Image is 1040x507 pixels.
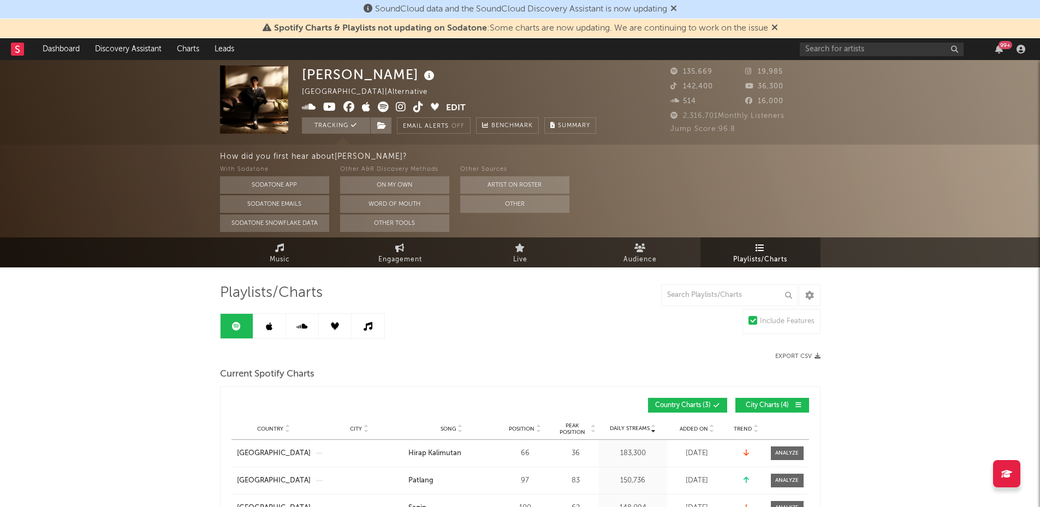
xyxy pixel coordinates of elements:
[460,163,569,176] div: Other Sources
[648,398,727,413] button: Country Charts(3)
[220,368,314,381] span: Current Spotify Charts
[670,475,724,486] div: [DATE]
[270,253,290,266] span: Music
[602,448,664,459] div: 183,300
[340,163,449,176] div: Other A&R Discovery Methods
[220,214,329,232] button: Sodatone Snowflake Data
[408,475,433,486] div: Patlang
[700,237,821,267] a: Playlists/Charts
[397,117,471,134] button: Email AlertsOff
[501,448,550,459] div: 66
[220,195,329,213] button: Sodatone Emails
[670,126,735,133] span: Jump Score: 96.8
[451,123,465,129] em: Off
[775,353,821,360] button: Export CSV
[340,214,449,232] button: Other Tools
[460,237,580,267] a: Live
[274,24,487,33] span: Spotify Charts & Playlists not updating on Sodatone
[800,43,964,56] input: Search for artists
[501,475,550,486] div: 97
[446,102,466,115] button: Edit
[771,24,778,33] span: Dismiss
[670,5,677,14] span: Dismiss
[302,65,437,83] div: [PERSON_NAME]
[661,284,798,306] input: Search Playlists/Charts
[544,117,596,134] button: Summary
[340,176,449,194] button: On My Own
[460,195,569,213] button: Other
[408,475,495,486] a: Patlang
[237,448,311,459] a: [GEOGRAPHIC_DATA]
[670,68,712,75] span: 135,669
[760,315,815,328] div: Include Features
[680,426,708,432] span: Added On
[375,5,667,14] span: SoundCloud data and the SoundCloud Discovery Assistant is now updating
[220,287,323,300] span: Playlists/Charts
[207,38,242,60] a: Leads
[408,448,495,459] a: Hirap Kalimutan
[340,195,449,213] button: Word Of Mouth
[220,237,340,267] a: Music
[670,448,724,459] div: [DATE]
[460,176,569,194] button: Artist on Roster
[491,120,533,133] span: Benchmark
[670,98,696,105] span: 514
[87,38,169,60] a: Discovery Assistant
[350,426,362,432] span: City
[745,98,783,105] span: 16,000
[655,402,711,409] span: Country Charts ( 3 )
[558,123,590,129] span: Summary
[734,426,752,432] span: Trend
[670,83,713,90] span: 142,400
[35,38,87,60] a: Dashboard
[509,426,534,432] span: Position
[476,117,539,134] a: Benchmark
[555,475,596,486] div: 83
[999,41,1012,49] div: 99 +
[602,475,664,486] div: 150,736
[610,425,650,433] span: Daily Streams
[623,253,657,266] span: Audience
[742,402,793,409] span: City Charts ( 4 )
[257,426,283,432] span: Country
[441,426,456,432] span: Song
[220,163,329,176] div: With Sodatone
[745,83,783,90] span: 36,300
[513,253,527,266] span: Live
[745,68,783,75] span: 19,985
[237,475,311,486] a: [GEOGRAPHIC_DATA]
[220,176,329,194] button: Sodatone App
[408,448,461,459] div: Hirap Kalimutan
[169,38,207,60] a: Charts
[378,253,422,266] span: Engagement
[670,112,785,120] span: 2,316,701 Monthly Listeners
[302,86,440,99] div: [GEOGRAPHIC_DATA] | Alternative
[580,237,700,267] a: Audience
[274,24,768,33] span: : Some charts are now updating. We are continuing to work on the issue
[555,448,596,459] div: 36
[340,237,460,267] a: Engagement
[735,398,809,413] button: City Charts(4)
[302,117,370,134] button: Tracking
[995,45,1003,53] button: 99+
[555,422,590,436] span: Peak Position
[733,253,787,266] span: Playlists/Charts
